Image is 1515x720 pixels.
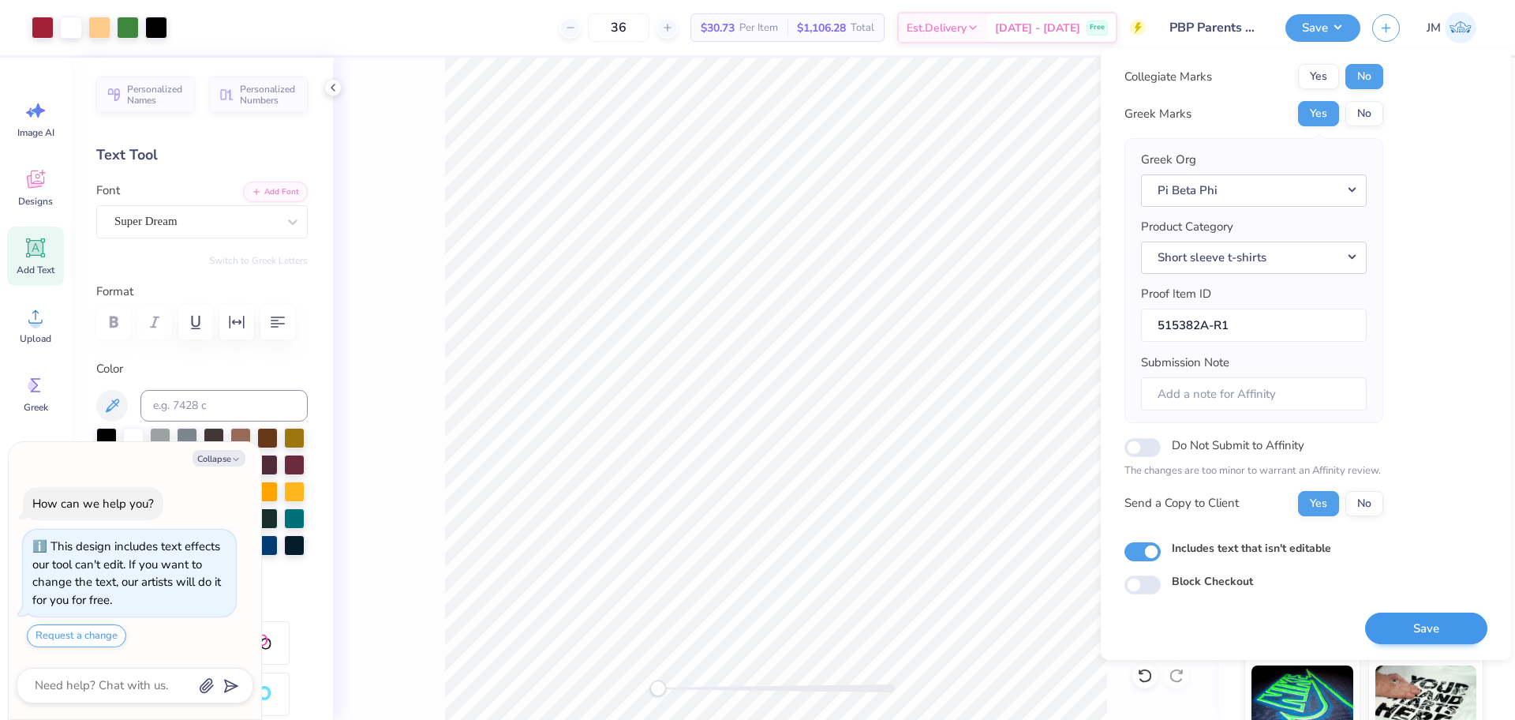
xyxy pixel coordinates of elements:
[1345,64,1383,89] button: No
[127,84,185,106] span: Personalized Names
[27,624,126,647] button: Request a change
[797,20,846,36] span: $1,106.28
[1141,242,1367,274] button: Short sleeve t-shirts
[24,401,48,414] span: Greek
[650,681,666,696] div: Accessibility label
[588,13,649,42] input: – –
[17,264,54,276] span: Add Text
[1141,151,1196,169] label: Greek Org
[18,195,53,208] span: Designs
[96,360,308,378] label: Color
[1345,101,1383,126] button: No
[140,390,308,422] input: e.g. 7428 c
[1420,12,1483,43] a: JM
[1172,540,1331,557] label: Includes text that isn't editable
[1345,491,1383,516] button: No
[17,126,54,139] span: Image AI
[1427,19,1441,37] span: JM
[1445,12,1476,43] img: John Michael Binayas
[96,182,120,200] label: Font
[1285,14,1360,42] button: Save
[1090,22,1105,33] span: Free
[1124,463,1383,479] p: The changes are too minor to warrant an Affinity review.
[1141,377,1367,411] input: Add a note for Affinity
[1141,174,1367,207] button: Pi Beta Phi
[1124,68,1212,86] div: Collegiate Marks
[1141,354,1229,372] label: Submission Note
[739,20,778,36] span: Per Item
[32,538,221,608] div: This design includes text effects our tool can't edit. If you want to change the text, our artist...
[240,84,298,106] span: Personalized Numbers
[1172,435,1304,456] label: Do Not Submit to Affinity
[1298,64,1339,89] button: Yes
[96,144,308,166] div: Text Tool
[20,332,51,345] span: Upload
[1298,101,1339,126] button: Yes
[1158,12,1274,43] input: Untitled Design
[209,77,308,113] button: Personalized Numbers
[32,496,154,512] div: How can we help you?
[1172,573,1253,590] label: Block Checkout
[851,20,874,36] span: Total
[995,20,1080,36] span: [DATE] - [DATE]
[1141,285,1211,303] label: Proof Item ID
[96,283,308,301] label: Format
[243,182,308,202] button: Add Font
[1365,613,1487,645] button: Save
[907,20,967,36] span: Est. Delivery
[193,450,245,467] button: Collapse
[1141,218,1233,236] label: Product Category
[1124,494,1239,512] div: Send a Copy to Client
[1124,105,1191,123] div: Greek Marks
[96,77,195,113] button: Personalized Names
[701,20,735,36] span: $30.73
[209,254,308,267] button: Switch to Greek Letters
[1298,491,1339,516] button: Yes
